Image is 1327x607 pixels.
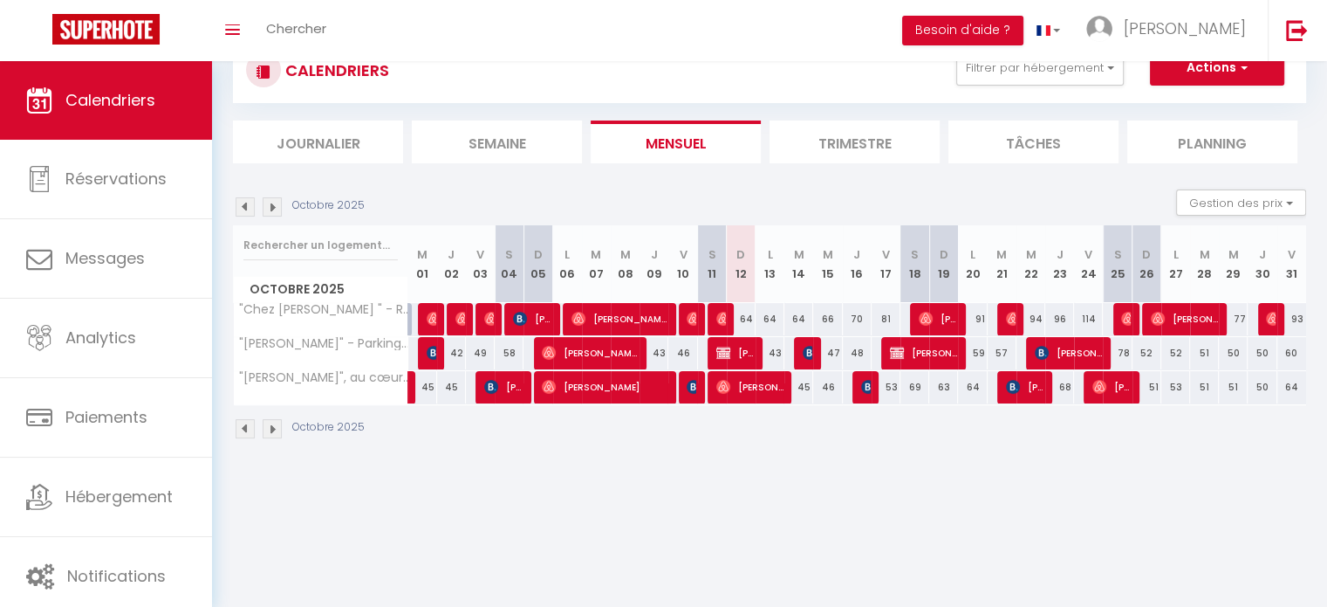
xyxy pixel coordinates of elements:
th: 29 [1219,225,1248,303]
button: Filtrer par hébergement [956,51,1124,86]
abbr: V [476,246,484,263]
span: [PERSON_NAME] [716,336,755,369]
th: 25 [1103,225,1132,303]
th: 06 [553,225,582,303]
th: 05 [523,225,552,303]
span: [PERSON_NAME] [687,302,696,335]
abbr: M [591,246,601,263]
th: 07 [582,225,611,303]
span: [PERSON_NAME] [1266,302,1276,335]
div: 59 [958,337,987,369]
th: 26 [1132,225,1161,303]
div: 49 [466,337,495,369]
abbr: L [970,246,975,263]
span: [PERSON_NAME] [1092,370,1131,404]
span: [PERSON_NAME] [1151,302,1218,335]
span: "[PERSON_NAME]", au cœur du Troyes historique [236,371,411,384]
span: Chercher [266,19,326,38]
th: 03 [466,225,495,303]
abbr: L [1173,246,1178,263]
div: 50 [1248,337,1276,369]
span: Hébergement [65,486,173,507]
abbr: J [1259,246,1266,263]
span: Analytics [65,327,136,348]
div: 91 [958,303,987,335]
span: [PERSON_NAME] [890,336,957,369]
th: 01 [408,225,437,303]
span: Réservations [65,168,167,190]
abbr: M [417,246,428,263]
div: 50 [1248,371,1276,404]
th: 11 [698,225,727,303]
span: [PERSON_NAME] [484,370,523,404]
th: 13 [756,225,784,303]
div: 78 [1103,337,1132,369]
span: Messages [65,247,145,269]
input: Rechercher un logement... [243,230,398,261]
span: [PERSON_NAME] [427,302,436,335]
div: 42 [437,337,466,369]
div: 57 [988,337,1016,369]
th: 04 [495,225,523,303]
div: 60 [1277,337,1306,369]
div: 48 [843,337,872,369]
p: Octobre 2025 [292,197,365,214]
p: Octobre 2025 [292,419,365,436]
span: [PERSON_NAME] [542,370,667,404]
div: 81 [872,303,900,335]
span: [PERSON_NAME] [542,336,638,369]
div: 51 [1190,337,1219,369]
div: 58 [495,337,523,369]
abbr: M [823,246,833,263]
span: "Chez [PERSON_NAME] " - Rez de jardin et parking [236,303,411,316]
abbr: D [736,246,745,263]
div: 114 [1074,303,1103,335]
div: 77 [1219,303,1248,335]
th: 17 [872,225,900,303]
abbr: S [708,246,716,263]
th: 12 [727,225,756,303]
div: 43 [640,337,668,369]
img: Super Booking [52,14,160,45]
abbr: M [1228,246,1239,263]
div: 46 [813,371,842,404]
h3: CALENDRIERS [281,51,389,90]
div: 63 [929,371,958,404]
abbr: J [651,246,658,263]
span: [PERSON_NAME] [1006,302,1016,335]
span: Ascenseurs Pregaldien Hogge [687,370,696,404]
span: Paiements [65,406,147,428]
div: 66 [813,303,842,335]
div: 64 [727,303,756,335]
span: [PERSON_NAME] [571,302,667,335]
span: [PERSON_NAME] [861,370,871,404]
th: 31 [1277,225,1306,303]
span: [PERSON_NAME] [1124,17,1246,39]
div: 51 [1219,371,1248,404]
abbr: D [534,246,543,263]
li: Planning [1127,121,1297,163]
div: 96 [1045,303,1074,335]
abbr: M [794,246,804,263]
abbr: M [1200,246,1210,263]
span: [PERSON_NAME] [1006,370,1044,404]
div: 64 [958,371,987,404]
span: Octobre 2025 [234,277,407,302]
div: 52 [1161,337,1190,369]
span: [PERSON_NAME] [716,370,783,404]
th: 23 [1045,225,1074,303]
span: [PERSON_NAME] [455,302,465,335]
th: 15 [813,225,842,303]
li: Trimestre [770,121,940,163]
span: [PERSON_NAME] [803,336,812,369]
span: "[PERSON_NAME]" - Parking réservé [236,337,411,350]
span: [PERSON_NAME] [513,302,551,335]
abbr: M [1025,246,1036,263]
span: [PERSON_NAME] [716,302,726,335]
li: Tâches [948,121,1118,163]
th: 20 [958,225,987,303]
div: 45 [784,371,813,404]
div: 70 [843,303,872,335]
div: 94 [1016,303,1045,335]
div: 43 [756,337,784,369]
